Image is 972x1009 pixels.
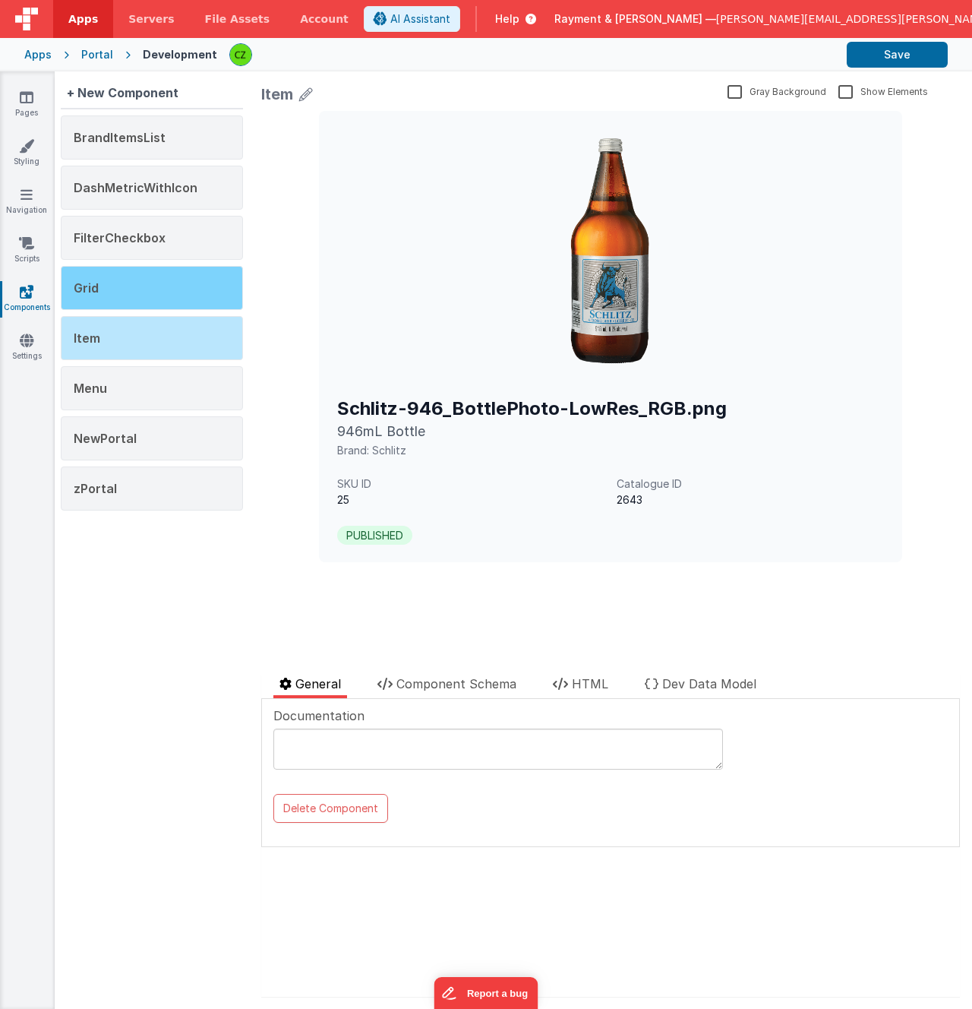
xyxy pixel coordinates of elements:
[74,481,117,496] span: zPortal
[205,11,270,27] span: File Assets
[572,676,608,691] span: HTML
[74,431,137,446] span: NewPortal
[301,18,397,261] img: Asset Image
[74,331,100,346] span: Item
[847,42,948,68] button: Save
[76,331,623,347] p: Brand: Schlitz
[261,84,293,105] div: Item
[74,280,99,296] span: Grid
[74,180,197,195] span: DashMetricWithIcon
[74,130,166,145] span: BrandItemsList
[76,381,343,397] p: 25
[554,11,716,27] span: Rayment & [PERSON_NAME] —
[273,794,388,823] button: Delete Component
[143,47,217,62] div: Development
[273,707,364,725] span: Documentation
[76,415,151,434] span: PUBLISHED
[495,11,519,27] span: Help
[727,84,826,98] label: Gray Background
[76,310,623,331] p: 946mL Bottle
[74,381,107,396] span: Menu
[76,286,623,310] h1: Schlitz-946_BottlePhoto-LowRes_RGB.png
[662,676,756,691] span: Dev Data Model
[434,977,538,1009] iframe: Marker.io feedback button
[364,6,460,32] button: AI Assistant
[61,77,185,108] div: + New Component
[81,47,113,62] div: Portal
[128,11,174,27] span: Servers
[295,676,341,691] span: General
[68,11,98,27] span: Apps
[396,676,516,691] span: Component Schema
[76,365,343,381] p: SKU ID
[390,11,450,27] span: AI Assistant
[74,230,166,245] span: FilterCheckbox
[838,84,928,98] label: Show Elements
[355,381,623,397] p: 2643
[24,47,52,62] div: Apps
[355,365,623,381] p: Catalogue ID
[230,44,251,65] img: b4a104e37d07c2bfba7c0e0e4a273d04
